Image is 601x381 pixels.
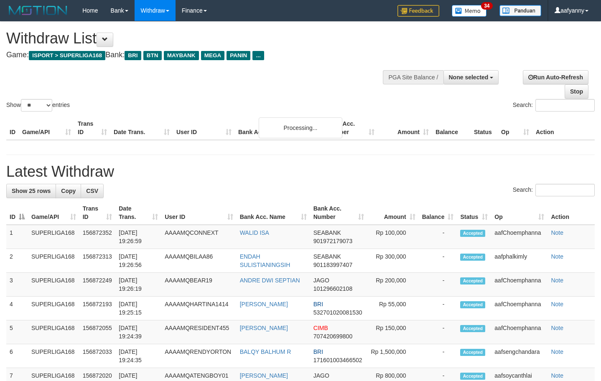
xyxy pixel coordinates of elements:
[548,201,595,225] th: Action
[161,201,236,225] th: User ID: activate to sort column ascending
[460,277,485,284] span: Accepted
[28,344,79,368] td: SUPERLIGA168
[161,249,236,273] td: AAAAMQBILAA86
[551,325,563,331] a: Note
[523,70,588,84] a: Run Auto-Refresh
[110,116,173,140] th: Date Trans.
[471,116,498,140] th: Status
[313,285,352,292] span: Copy 101296602108 to clipboard
[79,320,116,344] td: 156872055
[313,372,329,379] span: JAGO
[6,163,595,180] h1: Latest Withdraw
[6,4,70,17] img: MOTION_logo.png
[551,277,563,284] a: Note
[419,344,457,368] td: -
[367,249,419,273] td: Rp 300,000
[6,273,28,297] td: 3
[498,116,532,140] th: Op
[6,320,28,344] td: 5
[551,229,563,236] a: Note
[6,201,28,225] th: ID: activate to sort column descending
[491,273,548,297] td: aafChoemphanna
[313,325,328,331] span: CIMB
[452,5,487,17] img: Button%20Memo.svg
[491,225,548,249] td: aafChoemphanna
[513,184,595,196] label: Search:
[115,249,161,273] td: [DATE] 19:26:56
[161,297,236,320] td: AAAAMQHARTINA1414
[449,74,489,81] span: None selected
[79,225,116,249] td: 156872352
[419,297,457,320] td: -
[419,320,457,344] td: -
[551,253,563,260] a: Note
[313,238,352,244] span: Copy 901972179073 to clipboard
[367,320,419,344] td: Rp 150,000
[460,230,485,237] span: Accepted
[28,273,79,297] td: SUPERLIGA168
[28,225,79,249] td: SUPERLIGA168
[313,253,341,260] span: SEABANK
[313,277,329,284] span: JAGO
[161,225,236,249] td: AAAAMQCONNEXT
[115,273,161,297] td: [DATE] 19:26:19
[491,297,548,320] td: aafChoemphanna
[115,344,161,368] td: [DATE] 19:24:35
[74,116,110,140] th: Trans ID
[460,254,485,261] span: Accepted
[313,309,362,316] span: Copy 532701020081530 to clipboard
[240,325,288,331] a: [PERSON_NAME]
[313,301,323,307] span: BRI
[457,201,491,225] th: Status: activate to sort column ascending
[535,99,595,112] input: Search:
[6,249,28,273] td: 2
[491,344,548,368] td: aafsengchandara
[21,99,52,112] select: Showentries
[6,297,28,320] td: 4
[79,201,116,225] th: Trans ID: activate to sort column ascending
[6,116,19,140] th: ID
[367,273,419,297] td: Rp 200,000
[28,201,79,225] th: Game/API: activate to sort column ascending
[367,344,419,368] td: Rp 1,500,000
[367,201,419,225] th: Amount: activate to sort column ascending
[419,225,457,249] td: -
[115,320,161,344] td: [DATE] 19:24:39
[240,253,290,268] a: ENDAH SULISTIANINGSIH
[513,99,595,112] label: Search:
[313,229,341,236] span: SEABANK
[419,249,457,273] td: -
[6,344,28,368] td: 6
[259,117,342,138] div: Processing...
[313,348,323,355] span: BRI
[313,262,352,268] span: Copy 901183997407 to clipboard
[79,297,116,320] td: 156872193
[565,84,588,99] a: Stop
[419,201,457,225] th: Balance: activate to sort column ascending
[237,201,310,225] th: Bank Acc. Name: activate to sort column ascending
[367,225,419,249] td: Rp 100,000
[491,320,548,344] td: aafChoemphanna
[56,184,81,198] a: Copy
[161,273,236,297] td: AAAAMQBEAR19
[143,51,162,60] span: BTN
[79,273,116,297] td: 156872249
[535,184,595,196] input: Search:
[115,297,161,320] td: [DATE] 19:25:15
[86,188,98,194] span: CSV
[29,51,105,60] span: ISPORT > SUPERLIGA168
[115,225,161,249] td: [DATE] 19:26:59
[79,249,116,273] td: 156872313
[79,344,116,368] td: 156872033
[164,51,199,60] span: MAYBANK
[28,297,79,320] td: SUPERLIGA168
[173,116,235,140] th: User ID
[125,51,141,60] span: BRI
[6,51,392,59] h4: Game: Bank:
[491,249,548,273] td: aafphalkimly
[161,320,236,344] td: AAAAMQRESIDENT455
[61,188,76,194] span: Copy
[227,51,250,60] span: PANIN
[460,325,485,332] span: Accepted
[310,201,367,225] th: Bank Acc. Number: activate to sort column ascending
